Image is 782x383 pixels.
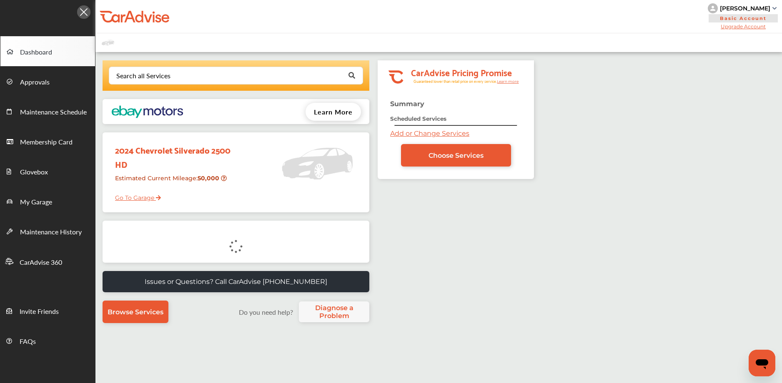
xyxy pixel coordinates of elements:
[20,77,50,88] span: Approvals
[20,107,87,118] span: Maintenance Schedule
[235,307,297,317] label: Do you need help?
[497,79,519,84] tspan: Learn more
[20,137,73,148] span: Membership Card
[401,144,511,167] a: Choose Services
[709,14,778,22] span: Basic Account
[0,186,95,216] a: My Garage
[109,171,231,192] div: Estimated Current Mileage :
[108,308,163,316] span: Browse Services
[720,5,770,12] div: [PERSON_NAME]
[390,129,469,137] a: Add or Change Services
[20,167,48,178] span: Glovebox
[282,137,353,191] img: placeholder_car.5a1ece94.svg
[429,152,484,159] span: Choose Services
[314,107,353,117] span: Learn More
[411,65,512,80] tspan: CarAdvise Pricing Promise
[414,79,497,84] tspan: Guaranteed lower than retail price on every service.
[109,137,231,171] div: 2024 Chevrolet Silverado 2500 HD
[708,23,779,30] span: Upgrade Account
[0,216,95,246] a: Maintenance History
[77,5,90,19] img: Icon.5fd9dcc7.svg
[299,301,369,322] a: Diagnose a Problem
[102,37,114,48] img: placeholder_car.fcab19be.svg
[20,336,36,347] span: FAQs
[390,115,446,122] strong: Scheduled Services
[20,227,82,238] span: Maintenance History
[20,47,52,58] span: Dashboard
[116,72,170,79] div: Search all Services
[198,174,221,182] strong: 50,000
[103,301,168,323] a: Browse Services
[20,257,62,268] span: CarAdvise 360
[103,271,369,292] a: Issues or Questions? Call CarAdvise [PHONE_NUMBER]
[20,306,59,317] span: Invite Friends
[749,350,775,376] iframe: Button to launch messaging window
[109,188,161,204] a: Go To Garage
[303,304,365,320] span: Diagnose a Problem
[145,278,327,286] p: Issues or Questions? Call CarAdvise [PHONE_NUMBER]
[772,7,777,10] img: sCxJUJ+qAmfqhQGDUl18vwLg4ZYJ6CxN7XmbOMBAAAAAElFTkSuQmCC
[0,96,95,126] a: Maintenance Schedule
[0,126,95,156] a: Membership Card
[708,3,718,13] img: knH8PDtVvWoAbQRylUukY18CTiRevjo20fAtgn5MLBQj4uumYvk2MzTtcAIzfGAtb1XOLVMAvhLuqoNAbL4reqehy0jehNKdM...
[390,100,424,108] strong: Summary
[0,36,95,66] a: Dashboard
[20,197,52,208] span: My Garage
[0,66,95,96] a: Approvals
[0,156,95,186] a: Glovebox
